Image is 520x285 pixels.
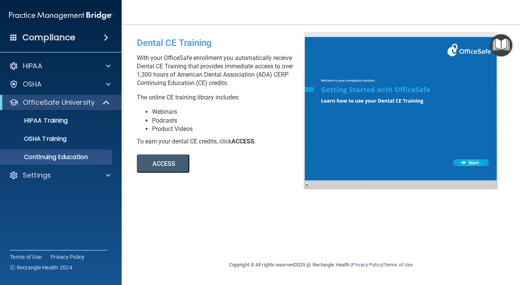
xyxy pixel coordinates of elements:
[137,154,189,173] button: ACCESS
[137,161,345,167] a: ACCESS
[490,34,512,57] button: Open Resource Center
[352,262,382,268] a: Privacy Policy
[5,117,68,124] p: HIPAA Training
[22,32,75,43] h4: Compliance
[137,54,309,87] p: With your OfficeSafe enrollment you automatically receive Dental CE Training that provides immedi...
[23,98,95,107] p: OfficeSafe University
[9,98,110,107] a: OfficeSafe University
[10,253,41,261] a: Terms of Use
[51,253,85,261] a: Privacy Policy
[23,171,51,180] p: Settings
[152,108,309,116] li: Webinars
[9,61,111,71] a: HIPAA
[5,153,109,161] p: Continuing Education
[10,264,72,271] span: Ⓒ Rectangle Health 2024
[137,137,309,146] div: To earn your dental CE credits, click .
[137,93,309,102] p: The online CE training library includes:
[137,32,309,54] div: Dental CE Training
[231,138,254,145] b: ACCESS
[152,125,309,133] li: Product Videos
[9,171,111,180] a: Settings
[23,61,42,71] p: HIPAA
[152,117,309,125] li: Podcasts
[5,135,67,143] p: OSHA Training
[9,80,111,89] a: OSHA
[384,262,413,268] a: Terms of Use
[23,80,42,89] p: OSHA
[9,8,113,23] img: PMB logo
[182,253,460,277] div: Copyright © All rights reserved 2025 @ Rectangle Health | |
